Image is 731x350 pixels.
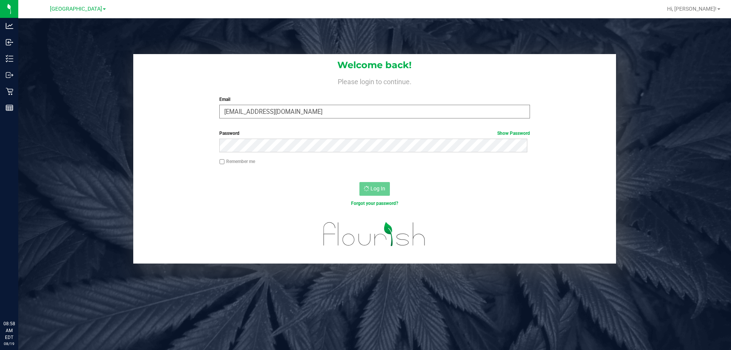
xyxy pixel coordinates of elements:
[497,131,530,136] a: Show Password
[219,96,530,103] label: Email
[6,55,13,62] inline-svg: Inventory
[370,185,385,192] span: Log In
[133,60,616,70] h1: Welcome back!
[219,158,255,165] label: Remember me
[667,6,717,12] span: Hi, [PERSON_NAME]!
[3,320,15,341] p: 08:58 AM EDT
[219,159,225,165] input: Remember me
[133,76,616,85] h4: Please login to continue.
[314,215,435,254] img: flourish_logo.svg
[50,6,102,12] span: [GEOGRAPHIC_DATA]
[6,71,13,79] inline-svg: Outbound
[6,88,13,95] inline-svg: Retail
[351,201,398,206] a: Forgot your password?
[6,104,13,112] inline-svg: Reports
[359,182,390,196] button: Log In
[219,131,239,136] span: Password
[3,341,15,347] p: 08/19
[6,22,13,30] inline-svg: Analytics
[6,38,13,46] inline-svg: Inbound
